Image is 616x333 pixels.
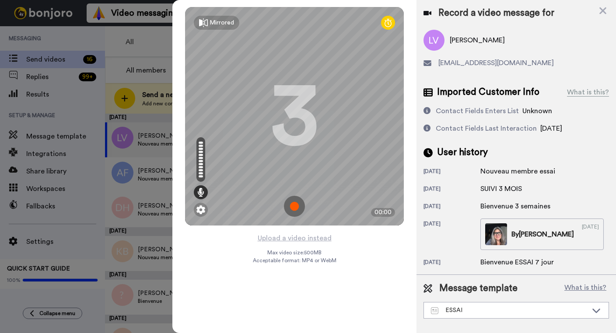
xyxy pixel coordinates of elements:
[423,220,480,250] div: [DATE]
[431,306,588,315] div: ESSAI
[437,86,539,99] span: Imported Customer Info
[480,201,550,212] div: Bienvenue 3 semaines
[423,259,480,267] div: [DATE]
[438,58,554,68] span: [EMAIL_ADDRESS][DOMAIN_NAME]
[371,208,395,217] div: 00:00
[540,125,562,132] span: [DATE]
[436,123,537,134] div: Contact Fields Last Interaction
[439,282,518,295] span: Message template
[196,205,205,214] img: ic_gear.svg
[267,249,322,256] span: Max video size: 500 MB
[431,307,438,314] img: Message-temps.svg
[270,83,318,149] div: 3
[567,87,609,97] div: What is this?
[562,282,609,295] button: What is this?
[436,106,519,116] div: Contact Fields Enters List
[480,219,604,250] a: By[PERSON_NAME][DATE]
[511,229,574,239] div: By [PERSON_NAME]
[582,223,599,245] div: [DATE]
[284,196,305,217] img: ic_record_start.svg
[423,185,480,194] div: [DATE]
[522,108,552,114] span: Unknown
[423,168,480,177] div: [DATE]
[480,184,524,194] div: SUIVI 3 MOIS
[480,257,554,267] div: Bienvenue ESSAI 7 jour
[253,257,336,264] span: Acceptable format: MP4 or WebM
[255,232,334,244] button: Upload a video instead
[437,146,488,159] span: User history
[485,223,507,245] img: b56754b2-9479-4de1-82e9-e620ecec09bc-thumb.jpg
[480,166,555,177] div: Nouveau membre essai
[423,203,480,212] div: [DATE]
